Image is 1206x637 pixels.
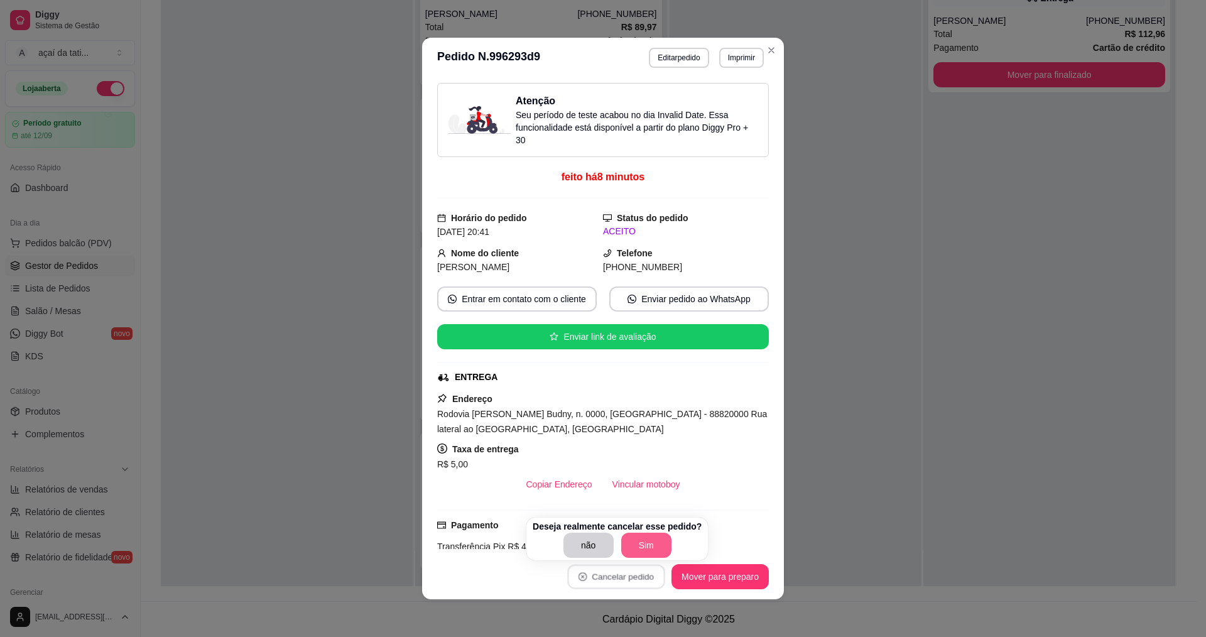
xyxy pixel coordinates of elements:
span: calendar [437,214,446,222]
button: Close [761,40,781,60]
h3: Atenção [516,94,758,109]
strong: Pagamento [451,520,498,530]
span: pushpin [437,393,447,403]
div: ACEITO [603,225,769,238]
span: close-circle [579,572,587,581]
button: whats-appEntrar em contato com o cliente [437,286,597,312]
span: star [550,332,558,341]
span: [PHONE_NUMBER] [603,262,682,272]
button: Mover para preparo [671,564,769,589]
span: Transferência Pix [437,542,505,552]
span: user [437,249,446,258]
span: dollar [437,444,447,454]
span: whats-app [627,295,636,303]
button: whats-appEnviar pedido ao WhatsApp [609,286,769,312]
button: Editarpedido [649,48,709,68]
span: R$ 42,98 [505,542,543,552]
span: R$ 5,00 [437,459,468,469]
p: Deseja realmente cancelar esse pedido? [533,520,702,533]
strong: Status do pedido [617,213,688,223]
span: whats-app [448,295,457,303]
strong: Telefone [617,248,653,258]
button: close-circleCancelar pedido [567,565,665,589]
button: Vincular motoboy [602,472,690,497]
strong: Endereço [452,394,492,404]
strong: Taxa de entrega [452,444,519,454]
p: Seu período de teste acabou no dia Invalid Date . Essa funcionalidade está disponível a partir do... [516,109,758,146]
span: feito há 8 minutos [562,171,644,182]
span: Rodovia [PERSON_NAME] Budny, n. 0000, [GEOGRAPHIC_DATA] - 88820000 Rua lateral ao [GEOGRAPHIC_DAT... [437,409,767,434]
h3: Pedido N. 996293d9 [437,48,540,68]
span: desktop [603,214,612,222]
button: não [563,533,614,558]
div: ENTREGA [455,371,497,384]
span: credit-card [437,521,446,530]
button: Copiar Endereço [516,472,602,497]
strong: Nome do cliente [451,248,519,258]
button: starEnviar link de avaliação [437,324,769,349]
strong: Horário do pedido [451,213,527,223]
button: Imprimir [719,48,764,68]
span: [DATE] 20:41 [437,227,489,237]
span: [PERSON_NAME] [437,262,509,272]
img: delivery-image [448,106,511,134]
button: Sim [621,533,671,558]
span: phone [603,249,612,258]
